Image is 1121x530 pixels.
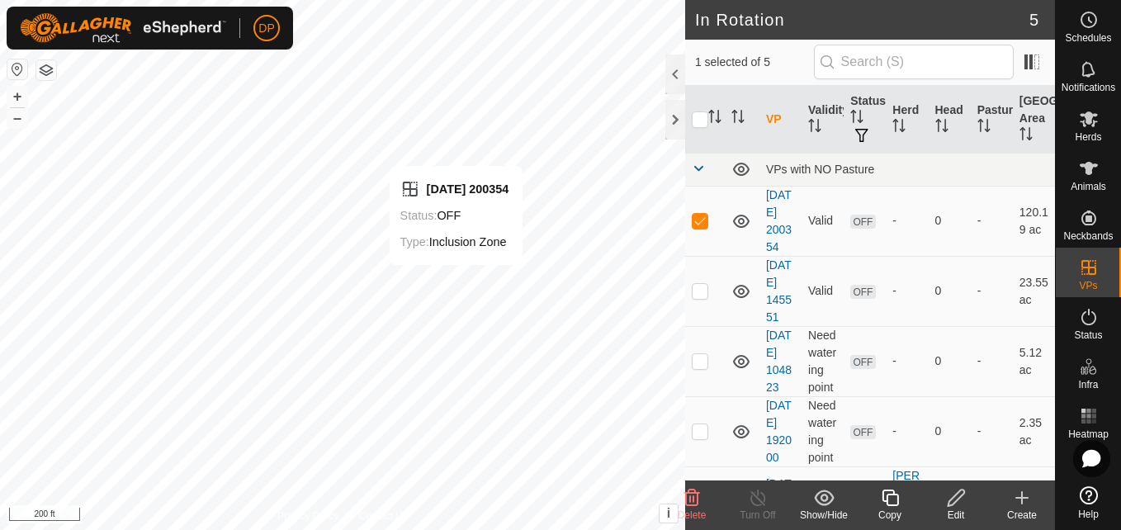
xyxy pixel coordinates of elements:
[802,396,844,466] td: Need watering point
[20,13,226,43] img: Gallagher Logo
[759,86,802,154] th: VP
[802,86,844,154] th: Validity
[1079,281,1097,291] span: VPs
[766,188,792,253] a: [DATE] 200354
[1065,33,1111,43] span: Schedules
[678,509,707,521] span: Delete
[731,112,745,125] p-sorticon: Activate to sort
[1071,182,1106,192] span: Animals
[929,326,971,396] td: 0
[1078,380,1098,390] span: Infra
[400,235,429,248] label: Type:
[667,506,670,520] span: i
[725,508,791,523] div: Turn Off
[400,209,438,222] label: Status:
[850,355,875,369] span: OFF
[7,87,27,106] button: +
[850,112,863,125] p-sorticon: Activate to sort
[400,206,509,225] div: OFF
[1013,186,1055,256] td: 120.19 ac
[1063,231,1113,241] span: Neckbands
[359,509,408,523] a: Contact Us
[844,86,886,154] th: Status
[971,186,1013,256] td: -
[1056,480,1121,526] a: Help
[695,10,1029,30] h2: In Rotation
[892,423,921,440] div: -
[258,20,274,37] span: DP
[1013,326,1055,396] td: 5.12 ac
[802,256,844,326] td: Valid
[929,186,971,256] td: 0
[1019,130,1033,143] p-sorticon: Activate to sort
[1013,86,1055,154] th: [GEOGRAPHIC_DATA] Area
[766,329,792,394] a: [DATE] 104823
[1013,256,1055,326] td: 23.55 ac
[277,509,339,523] a: Privacy Policy
[892,121,906,135] p-sorticon: Activate to sort
[708,112,721,125] p-sorticon: Activate to sort
[892,212,921,230] div: -
[766,163,1048,176] div: VPs with NO Pasture
[929,396,971,466] td: 0
[923,508,989,523] div: Edit
[1068,429,1109,439] span: Heatmap
[802,186,844,256] td: Valid
[400,179,509,199] div: [DATE] 200354
[886,86,928,154] th: Herd
[935,121,948,135] p-sorticon: Activate to sort
[892,282,921,300] div: -
[814,45,1014,79] input: Search (S)
[7,108,27,128] button: –
[850,285,875,299] span: OFF
[892,353,921,370] div: -
[850,215,875,229] span: OFF
[929,256,971,326] td: 0
[802,326,844,396] td: Need watering point
[1029,7,1038,32] span: 5
[1075,132,1101,142] span: Herds
[929,86,971,154] th: Head
[7,59,27,79] button: Reset Map
[857,508,923,523] div: Copy
[971,396,1013,466] td: -
[400,232,509,252] div: Inclusion Zone
[977,121,991,135] p-sorticon: Activate to sort
[971,86,1013,154] th: Pasture
[850,425,875,439] span: OFF
[660,504,678,523] button: i
[1078,509,1099,519] span: Help
[791,508,857,523] div: Show/Hide
[766,258,792,324] a: [DATE] 145551
[36,60,56,80] button: Map Layers
[1062,83,1115,92] span: Notifications
[971,326,1013,396] td: -
[1013,396,1055,466] td: 2.35 ac
[695,54,814,71] span: 1 selected of 5
[766,399,792,464] a: [DATE] 192000
[1074,330,1102,340] span: Status
[808,121,821,135] p-sorticon: Activate to sort
[971,256,1013,326] td: -
[989,508,1055,523] div: Create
